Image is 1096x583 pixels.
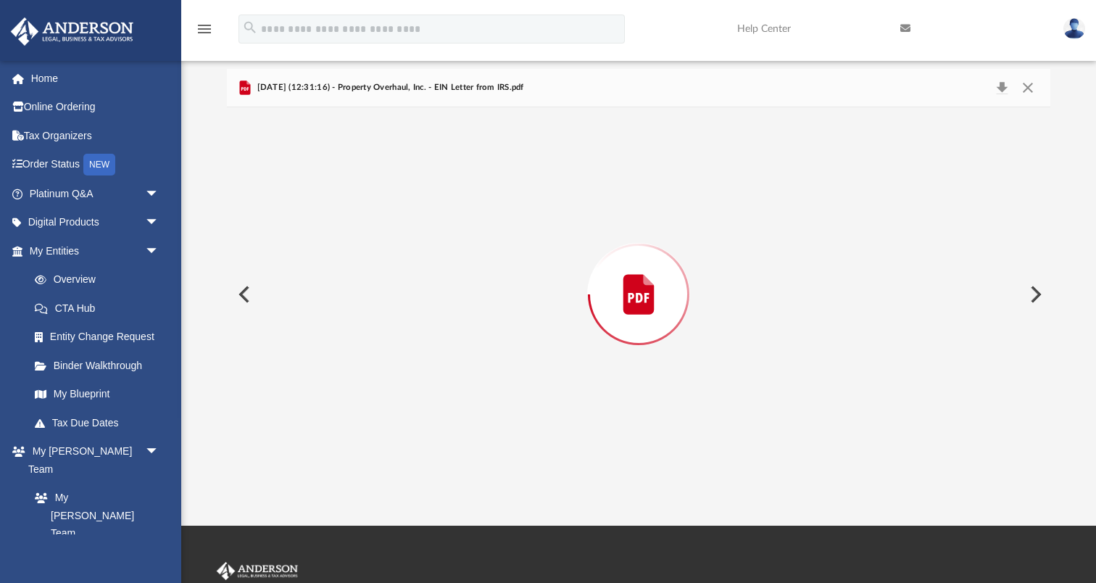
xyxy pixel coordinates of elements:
a: Online Ordering [10,93,181,122]
a: Overview [20,265,181,294]
a: My [PERSON_NAME] Teamarrow_drop_down [10,437,174,484]
a: Home [10,64,181,93]
a: Binder Walkthrough [20,351,181,380]
img: Anderson Advisors Platinum Portal [214,562,301,581]
a: My [PERSON_NAME] Team [20,484,167,548]
span: [DATE] (12:31:16) - Property Overhaul, Inc. - EIN Letter from IRS.pdf [254,81,524,94]
button: Download [989,78,1015,98]
span: arrow_drop_down [145,208,174,238]
a: Entity Change Request [20,323,181,352]
a: Platinum Q&Aarrow_drop_down [10,179,181,208]
a: Order StatusNEW [10,150,181,180]
button: Next File [1018,274,1050,315]
span: arrow_drop_down [145,437,174,467]
i: search [242,20,258,36]
div: NEW [83,154,115,175]
span: arrow_drop_down [145,179,174,209]
a: My Blueprint [20,380,174,409]
button: Close [1015,78,1041,98]
a: Tax Due Dates [20,408,181,437]
span: arrow_drop_down [145,236,174,266]
img: User Pic [1063,18,1085,39]
a: Tax Organizers [10,121,181,150]
img: Anderson Advisors Platinum Portal [7,17,138,46]
a: menu [196,28,213,38]
i: menu [196,20,213,38]
a: Digital Productsarrow_drop_down [10,208,181,237]
a: CTA Hub [20,294,181,323]
button: Previous File [227,274,259,315]
a: My Entitiesarrow_drop_down [10,236,181,265]
div: Preview [227,69,1050,481]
